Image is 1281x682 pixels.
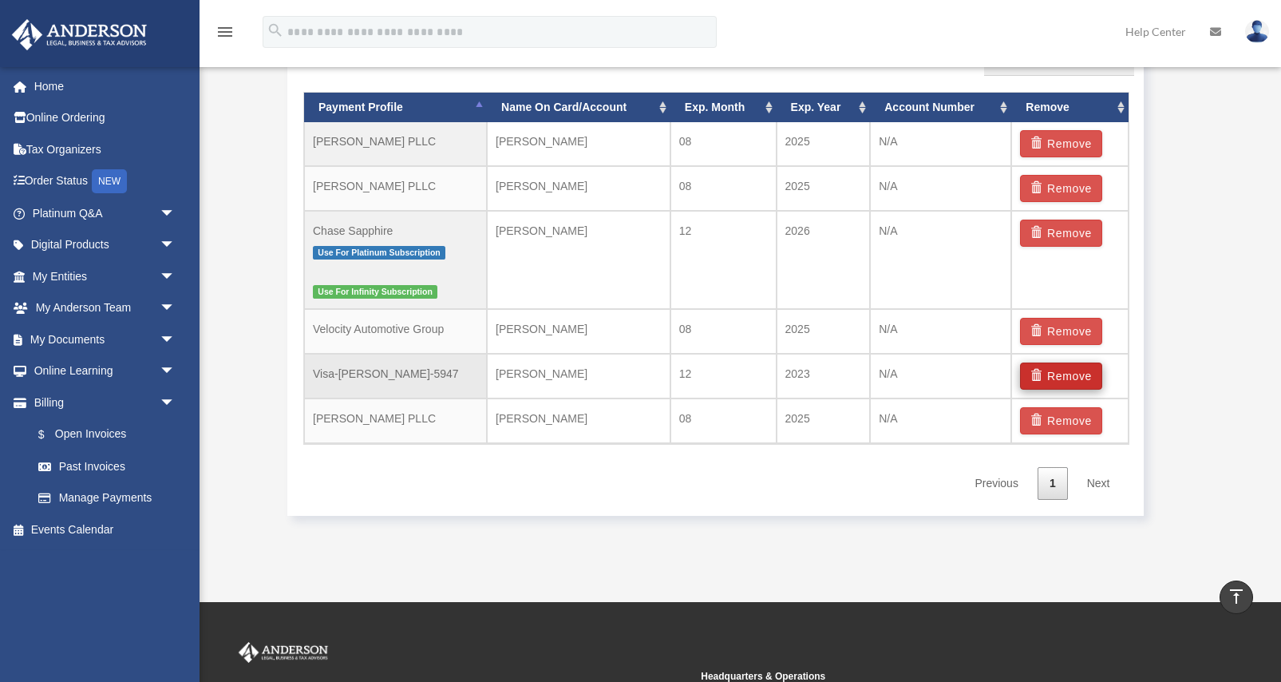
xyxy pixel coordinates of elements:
td: 08 [670,309,777,354]
span: arrow_drop_down [160,387,192,419]
td: [PERSON_NAME] [487,166,670,211]
span: $ [47,425,55,445]
a: Online Ordering [11,102,200,134]
a: Home [11,70,200,102]
img: Anderson Advisors Platinum Portal [235,642,331,663]
span: arrow_drop_down [160,260,192,293]
button: Remove [1020,175,1102,202]
i: vertical_align_top [1227,587,1246,606]
div: NEW [92,169,127,193]
button: Remove [1020,130,1102,157]
td: 2023 [777,354,871,398]
th: Remove: activate to sort column ascending [1011,93,1128,122]
th: Payment Profile: activate to sort column descending [304,93,487,122]
button: Remove [1020,318,1102,345]
th: Exp. Month: activate to sort column ascending [670,93,777,122]
th: Exp. Year: activate to sort column ascending [777,93,871,122]
a: Manage Payments [22,482,192,514]
button: Remove [1020,220,1102,247]
td: [PERSON_NAME] [487,354,670,398]
a: Events Calendar [11,513,200,545]
a: Next [1075,467,1122,500]
td: 2026 [777,211,871,310]
a: Online Learningarrow_drop_down [11,355,200,387]
button: Remove [1020,363,1102,390]
i: menu [215,22,235,42]
td: Velocity Automotive Group [304,309,487,354]
img: Anderson Advisors Platinum Portal [7,19,152,50]
td: [PERSON_NAME] PLLC [304,398,487,443]
td: 2025 [777,122,871,166]
a: My Documentsarrow_drop_down [11,323,200,355]
i: search [267,22,284,39]
td: [PERSON_NAME] [487,211,670,310]
td: 2025 [777,398,871,443]
td: N/A [870,354,1011,398]
a: Billingarrow_drop_down [11,387,200,418]
a: My Anderson Teamarrow_drop_down [11,292,200,324]
img: User Pic [1245,20,1269,43]
a: 1 [1038,467,1068,500]
span: arrow_drop_down [160,323,192,356]
td: [PERSON_NAME] [487,309,670,354]
td: N/A [870,122,1011,166]
a: vertical_align_top [1220,581,1253,614]
span: arrow_drop_down [160,355,192,388]
td: 12 [670,211,777,310]
td: [PERSON_NAME] PLLC [304,122,487,166]
a: menu [215,28,235,42]
span: Use For Infinity Subscription [313,285,437,299]
td: 08 [670,122,777,166]
td: 08 [670,398,777,443]
a: Past Invoices [22,450,200,482]
a: Platinum Q&Aarrow_drop_down [11,197,200,229]
td: N/A [870,309,1011,354]
th: Account Number: activate to sort column ascending [870,93,1011,122]
span: arrow_drop_down [160,229,192,262]
span: arrow_drop_down [160,292,192,325]
td: Visa-[PERSON_NAME]-5947 [304,354,487,398]
a: Tax Organizers [11,133,200,165]
td: 2025 [777,166,871,211]
button: Remove [1020,407,1102,434]
td: Chase Sapphire [304,211,487,310]
a: My Entitiesarrow_drop_down [11,260,200,292]
a: Digital Productsarrow_drop_down [11,229,200,261]
th: Name On Card/Account: activate to sort column ascending [487,93,670,122]
td: [PERSON_NAME] PLLC [304,166,487,211]
a: $Open Invoices [22,418,200,451]
td: 12 [670,354,777,398]
td: N/A [870,211,1011,310]
td: N/A [870,398,1011,443]
td: N/A [870,166,1011,211]
a: Previous [963,467,1030,500]
span: arrow_drop_down [160,197,192,230]
td: 08 [670,166,777,211]
td: 2025 [777,309,871,354]
span: Use For Platinum Subscription [313,246,445,260]
td: [PERSON_NAME] [487,122,670,166]
a: Order StatusNEW [11,165,200,198]
td: [PERSON_NAME] [487,398,670,443]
